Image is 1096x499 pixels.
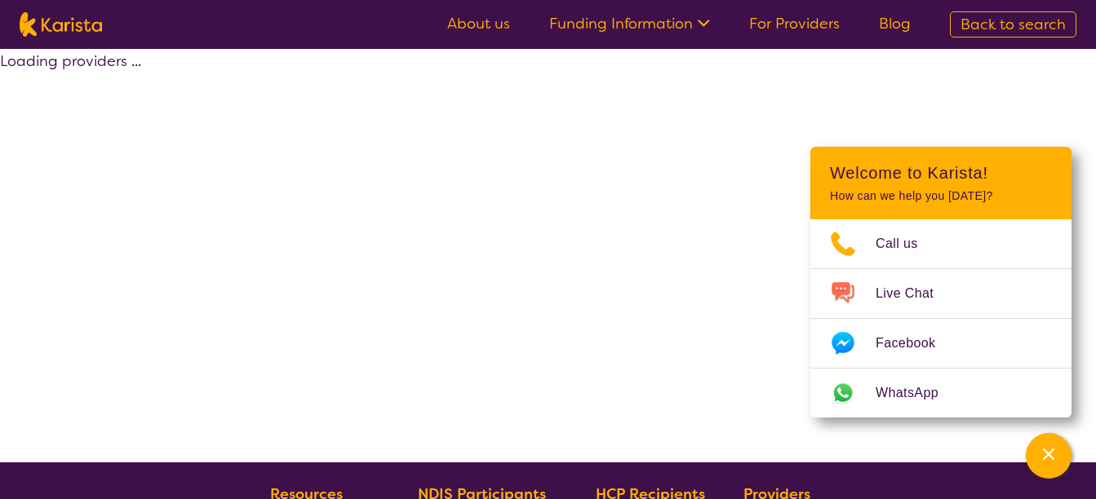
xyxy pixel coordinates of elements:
[749,14,840,33] a: For Providers
[810,369,1072,417] a: Web link opens in a new tab.
[549,14,710,33] a: Funding Information
[876,331,955,355] span: Facebook
[1026,433,1072,479] button: Channel Menu
[961,15,1066,34] span: Back to search
[830,163,1052,183] h2: Welcome to Karista!
[950,11,1076,38] a: Back to search
[447,14,510,33] a: About us
[876,381,958,405] span: WhatsApp
[810,147,1072,417] div: Channel Menu
[810,219,1072,417] ul: Choose channel
[830,189,1052,203] p: How can we help you [DATE]?
[876,281,953,306] span: Live Chat
[876,232,938,256] span: Call us
[879,14,911,33] a: Blog
[20,12,102,37] img: Karista logo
